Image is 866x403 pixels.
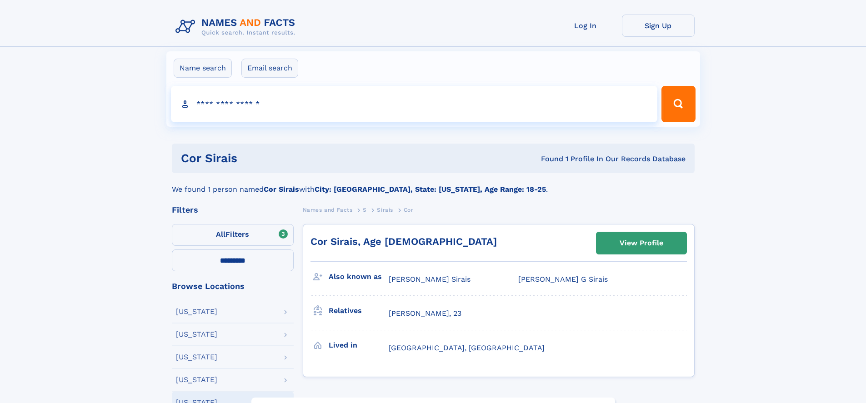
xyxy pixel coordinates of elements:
[264,185,299,194] b: Cor Sirais
[363,204,367,215] a: S
[310,236,497,247] a: Cor Sirais, Age [DEMOGRAPHIC_DATA]
[172,282,294,290] div: Browse Locations
[176,308,217,315] div: [US_STATE]
[315,185,546,194] b: City: [GEOGRAPHIC_DATA], State: [US_STATE], Age Range: 18-25
[329,338,389,353] h3: Lived in
[549,15,622,37] a: Log In
[329,303,389,318] h3: Relatives
[661,86,695,122] button: Search Button
[241,59,298,78] label: Email search
[172,15,303,39] img: Logo Names and Facts
[176,353,217,361] div: [US_STATE]
[172,224,294,246] label: Filters
[389,343,545,352] span: [GEOGRAPHIC_DATA], [GEOGRAPHIC_DATA]
[620,233,663,254] div: View Profile
[216,230,225,239] span: All
[518,275,608,284] span: [PERSON_NAME] G Sirais
[363,207,367,213] span: S
[622,15,695,37] a: Sign Up
[176,331,217,338] div: [US_STATE]
[377,204,393,215] a: Sirais
[172,206,294,214] div: Filters
[389,308,461,318] a: [PERSON_NAME], 23
[176,376,217,383] div: [US_STATE]
[171,86,658,122] input: search input
[303,204,353,215] a: Names and Facts
[174,59,232,78] label: Name search
[181,153,389,164] h1: Cor Sirais
[389,154,686,164] div: Found 1 Profile In Our Records Database
[596,232,686,254] a: View Profile
[389,275,471,284] span: [PERSON_NAME] Sirais
[172,173,695,195] div: We found 1 person named with .
[329,269,389,284] h3: Also known as
[404,207,414,213] span: Cor
[377,207,393,213] span: Sirais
